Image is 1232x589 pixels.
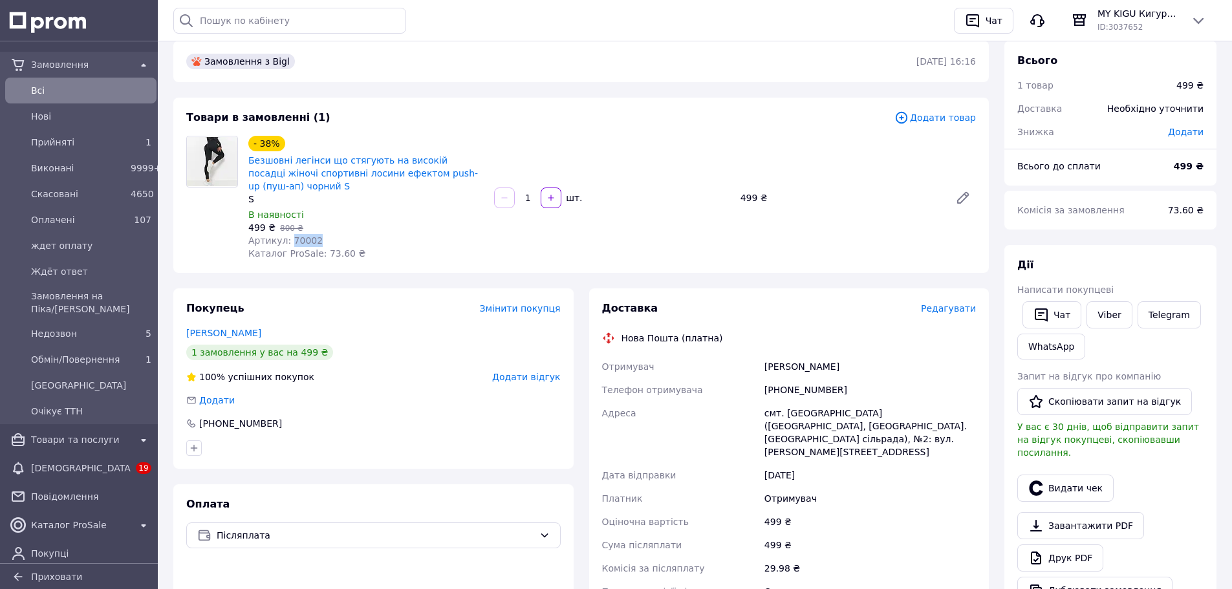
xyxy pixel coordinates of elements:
span: Артикул: 70002 [248,235,323,246]
input: Пошук по кабінету [173,8,406,34]
span: Знижка [1017,127,1054,137]
div: Нова Пошта (платна) [618,332,726,345]
div: 499 ₴ [1176,79,1204,92]
a: WhatsApp [1017,334,1085,359]
button: Видати чек [1017,475,1114,502]
div: Отримувач [762,487,978,510]
div: Чат [983,11,1005,30]
a: Telegram [1138,301,1201,328]
span: 9999+ [131,163,161,173]
div: 499 ₴ [762,533,978,557]
span: Повідомлення [31,490,151,503]
div: шт. [563,191,583,204]
span: Післяплата [217,528,534,542]
div: Замовлення з Bigl [186,54,295,69]
button: Чат [1022,301,1081,328]
span: Покупці [31,547,151,560]
div: успішних покупок [186,370,314,383]
a: [PERSON_NAME] [186,328,261,338]
span: 800 ₴ [280,224,303,233]
span: 499 ₴ [248,222,276,233]
span: Всього [1017,54,1057,67]
span: Обмін/Повернення [31,353,125,366]
span: Додати товар [894,111,976,125]
div: 29.98 ₴ [762,557,978,580]
span: Дата відправки [602,470,676,480]
span: Покупець [186,302,244,314]
span: Написати покупцеві [1017,284,1114,295]
span: Всього до сплати [1017,161,1101,171]
div: 499 ₴ [735,189,945,207]
span: Адреса [602,408,636,418]
div: [DATE] [762,464,978,487]
span: Нові [31,110,151,123]
span: MY KIGU Кигуруми для всей семьи! [1097,7,1180,20]
span: Замовлення [31,58,131,71]
span: Виконані [31,162,125,175]
span: 1 товар [1017,80,1054,91]
span: Прийняті [31,136,125,149]
b: 499 ₴ [1174,161,1204,171]
span: [DEMOGRAPHIC_DATA] [31,462,131,475]
span: 5 [146,328,151,339]
span: Отримувач [602,361,654,372]
span: Додати відгук [492,372,560,382]
span: Каталог ProSale [31,519,131,531]
span: Доставка [602,302,658,314]
span: Очікує ТТН [31,405,151,418]
span: Товари та послуги [31,433,131,446]
span: Всi [31,84,151,97]
div: [PHONE_NUMBER] [198,417,283,430]
span: Оціночна вартість [602,517,689,527]
div: S [248,193,484,206]
a: Viber [1086,301,1132,328]
span: Оплата [186,498,230,510]
time: [DATE] 16:16 [916,56,976,67]
span: Скасовані [31,187,125,200]
span: Комісія за післяплату [602,563,705,573]
span: Дії [1017,259,1033,271]
span: Телефон отримувача [602,385,703,395]
span: 19 [136,462,151,474]
span: 4650 [131,189,154,199]
span: Комісія за замовлення [1017,205,1125,215]
span: Приховати [31,572,82,582]
div: - 38% [248,136,285,151]
span: Змінити покупця [480,303,561,314]
span: Каталог ProSale: 73.60 ₴ [248,248,365,259]
span: ждет оплату [31,239,151,252]
span: Оплачені [31,213,125,226]
div: Необхідно уточнити [1099,94,1211,123]
div: [PHONE_NUMBER] [762,378,978,402]
span: Сума післяплати [602,540,682,550]
a: Завантажити PDF [1017,512,1144,539]
span: 1 [146,137,151,147]
button: Скопіювати запит на відгук [1017,388,1192,415]
a: Редагувати [950,185,976,211]
span: В наявності [248,209,304,220]
div: 1 замовлення у вас на 499 ₴ [186,345,333,360]
span: [GEOGRAPHIC_DATA] [31,379,151,392]
span: 100% [199,372,225,382]
span: Ждёт ответ [31,265,151,278]
button: Чат [954,8,1013,34]
span: Платник [602,493,643,504]
span: 73.60 ₴ [1168,205,1204,215]
span: Редагувати [921,303,976,314]
div: смт. [GEOGRAPHIC_DATA] ([GEOGRAPHIC_DATA], [GEOGRAPHIC_DATA]. [GEOGRAPHIC_DATA] сільрада), №2: ву... [762,402,978,464]
span: Запит на відгук про компанію [1017,371,1161,381]
div: 499 ₴ [762,510,978,533]
span: Товари в замовленні (1) [186,111,330,123]
span: 107 [134,215,151,225]
span: Замовлення на Піка/[PERSON_NAME] [31,290,151,316]
span: Додати [199,395,235,405]
span: ID: 3037652 [1097,23,1143,32]
span: Недозвон [31,327,125,340]
img: Безшовні легінси що стягують на високій посадці жіночі спортивні лосини ефектом push-up (пуш-ап) ... [187,137,237,186]
span: 1 [146,354,151,365]
span: У вас є 30 днів, щоб відправити запит на відгук покупцеві, скопіювавши посилання. [1017,422,1199,458]
div: [PERSON_NAME] [762,355,978,378]
span: Доставка [1017,103,1062,114]
span: Додати [1168,127,1204,137]
a: Безшовні легінси що стягують на високій посадці жіночі спортивні лосини ефектом push-up (пуш-ап) ... [248,155,478,191]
